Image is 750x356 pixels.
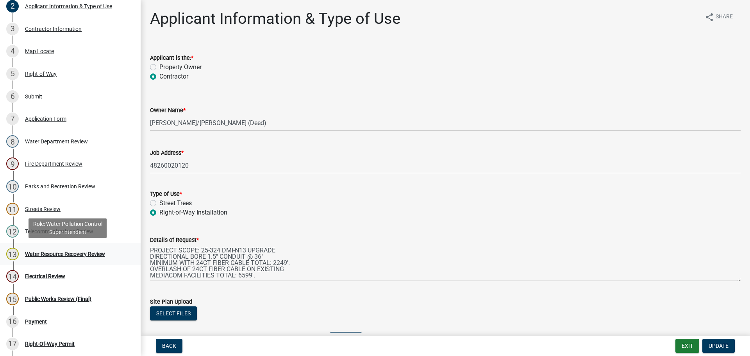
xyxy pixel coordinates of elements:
[705,13,714,22] i: share
[150,238,199,243] label: Details of Request
[330,332,362,346] button: Delete
[159,208,227,217] label: Right-of-Way Installation
[6,248,19,260] div: 13
[150,306,197,320] button: Select files
[150,9,400,28] h1: Applicant Information & Type of Use
[25,94,42,99] div: Submit
[25,229,93,234] div: Telecommunications Review
[6,203,19,215] div: 11
[162,343,176,349] span: Back
[150,108,186,113] label: Owner Name
[702,339,735,353] button: Update
[6,135,19,148] div: 8
[25,184,95,189] div: Parks and Recreation Review
[698,9,739,25] button: shareShare
[25,319,47,324] div: Payment
[156,339,182,353] button: Back
[25,71,57,77] div: Right-of-Way
[25,161,82,166] div: Fire Department Review
[6,90,19,103] div: 6
[675,339,699,353] button: Exit
[159,199,192,208] label: Street Trees
[716,13,733,22] span: Share
[25,251,105,257] div: Water Resource Recovery Review
[159,63,202,72] label: Property Owner
[6,338,19,350] div: 17
[25,4,112,9] div: Applicant Information & Type of Use
[29,218,107,238] div: Role: Water Pollution Control Superintendent
[150,55,193,61] label: Applicant is the:
[6,180,19,193] div: 10
[159,72,188,81] label: Contractor
[6,225,19,238] div: 12
[25,139,88,144] div: Water Department Review
[25,116,66,122] div: Application Form
[709,343,729,349] span: Update
[6,23,19,35] div: 3
[25,274,65,279] div: Electrical Review
[6,68,19,80] div: 5
[150,191,182,197] label: Type of Use
[25,26,82,32] div: Contractor Information
[25,206,61,212] div: Streets Review
[6,45,19,57] div: 4
[6,270,19,283] div: 14
[25,296,91,302] div: Public Works Review (Final)
[6,293,19,305] div: 15
[25,341,75,347] div: Right-Of-Way Permit
[6,113,19,125] div: 7
[6,315,19,328] div: 16
[25,48,54,54] div: Map Locate
[150,150,184,156] label: Job Address
[6,157,19,170] div: 9
[150,299,192,305] label: Site Plan Upload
